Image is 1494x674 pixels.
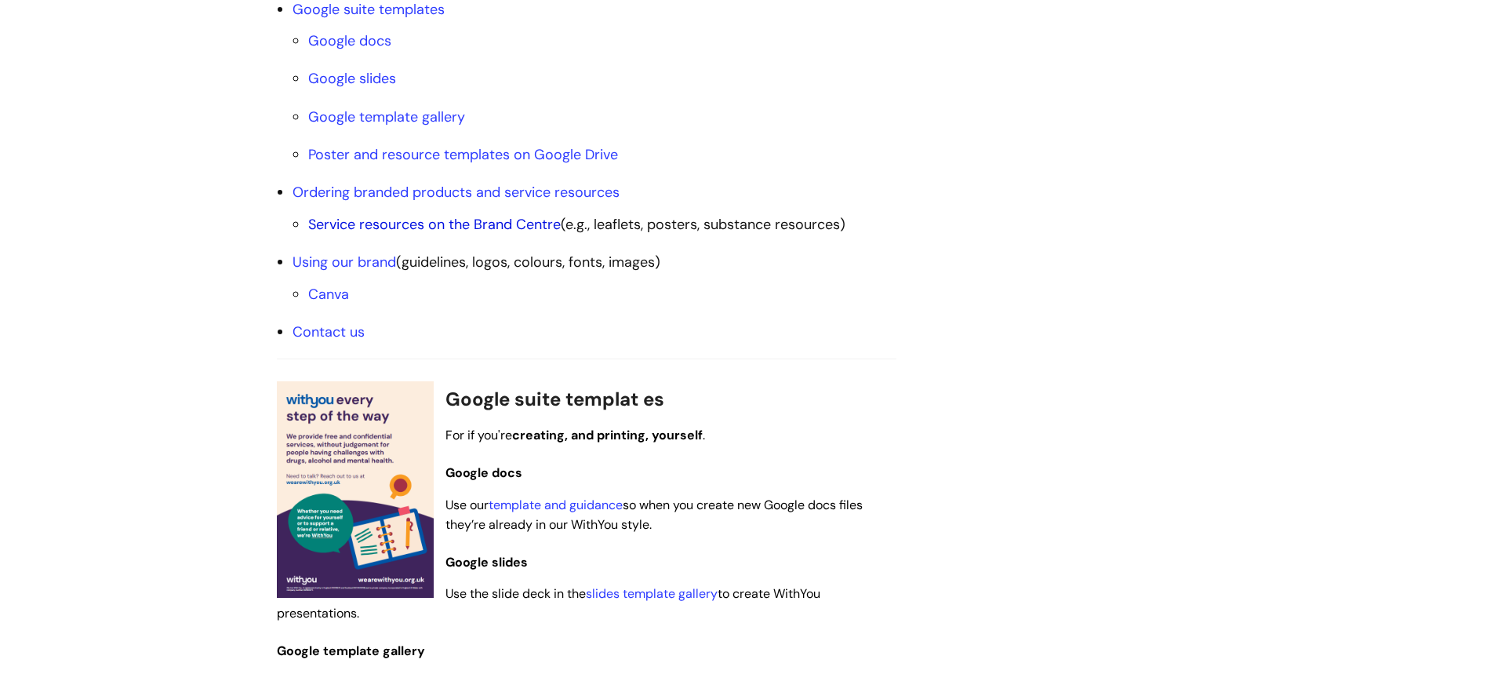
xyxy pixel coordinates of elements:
[445,554,528,570] span: Google slides
[308,212,896,237] li: (e.g., leaflets, posters, substance resources)
[308,107,465,126] a: Google template gallery
[445,497,863,533] span: Use our so when you create new Google docs files they’re already in our WithYou style.
[586,585,718,602] a: slides template gallery
[308,145,618,164] a: Poster and resource templates on Google Drive
[277,585,820,621] span: Use the slide deck in the to create WithYou presentations.
[445,427,705,443] span: For if you're .
[308,69,396,88] a: Google slides
[308,215,561,234] a: Service resources on the Brand Centre
[293,322,365,341] a: Contact us
[308,31,391,50] a: Google docs
[277,643,425,659] span: Google template gallery
[293,253,396,271] a: Using our brand
[277,381,434,598] img: A sample editable poster template
[445,465,522,481] span: Google docs
[293,183,620,202] a: Ordering branded products and service resources
[308,285,349,304] a: Canva
[512,427,703,443] strong: creating, and printing, yourself
[445,387,664,411] span: Google suite templat es
[489,497,623,513] a: template and guidance
[293,250,896,307] li: (guidelines, logos, colours, fonts, images)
